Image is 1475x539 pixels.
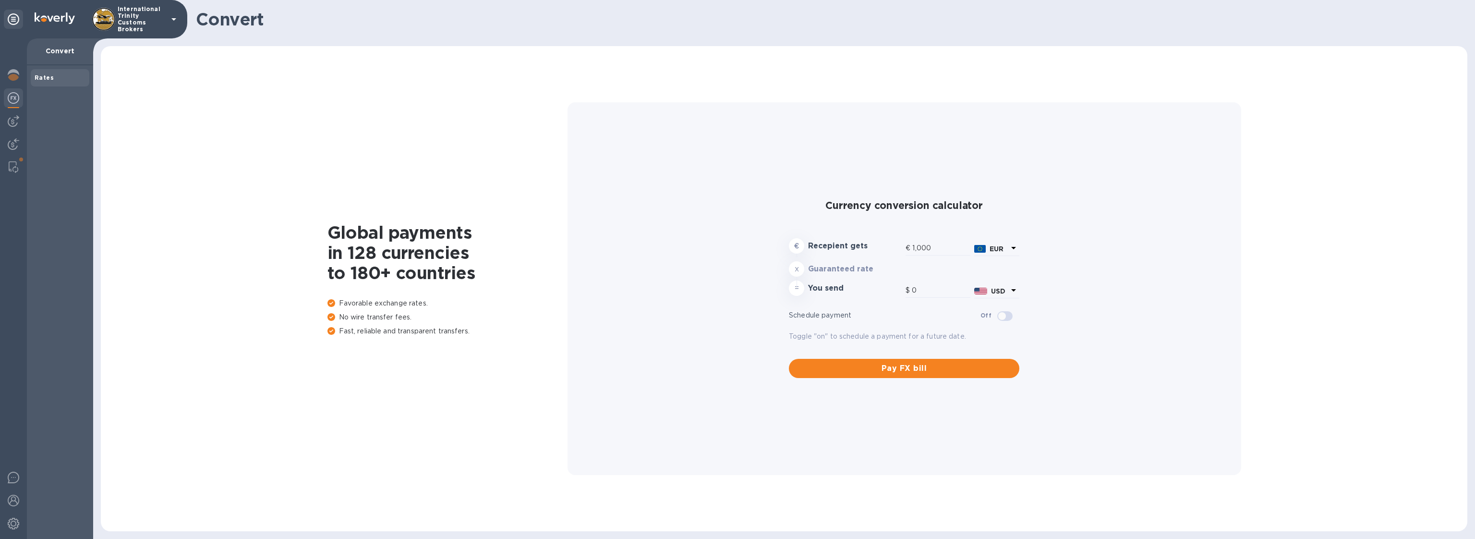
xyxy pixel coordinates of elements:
b: EUR [990,245,1003,253]
div: € [906,241,912,256]
h1: Global payments in 128 currencies to 180+ countries [327,222,568,283]
h3: You send [808,284,902,293]
p: Convert [35,46,85,56]
h2: Currency conversion calculator [789,199,1019,211]
div: $ [906,283,912,298]
div: = [789,281,804,296]
b: USD [991,287,1005,295]
p: Toggle "on" to schedule a payment for a future date. [789,331,1019,342]
input: Amount [912,241,970,256]
p: Fast, reliable and transparent transfers. [327,326,568,336]
p: Schedule payment [789,310,980,320]
img: USD [974,288,987,294]
img: Logo [35,12,75,24]
p: No wire transfer fees. [327,312,568,322]
b: Rates [35,74,54,81]
button: Pay FX bill [789,359,1019,378]
b: Off [980,312,991,319]
h3: Guaranteed rate [808,265,902,274]
h3: Recepient gets [808,242,902,251]
h1: Convert [196,9,1460,29]
strong: € [794,242,799,250]
p: Favorable exchange rates. [327,298,568,308]
span: Pay FX bill [797,363,1012,374]
div: x [789,261,804,277]
img: Foreign exchange [8,92,19,104]
div: Unpin categories [4,10,23,29]
p: International Trinity Customs Brokers [118,6,166,33]
input: Amount [912,283,970,298]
